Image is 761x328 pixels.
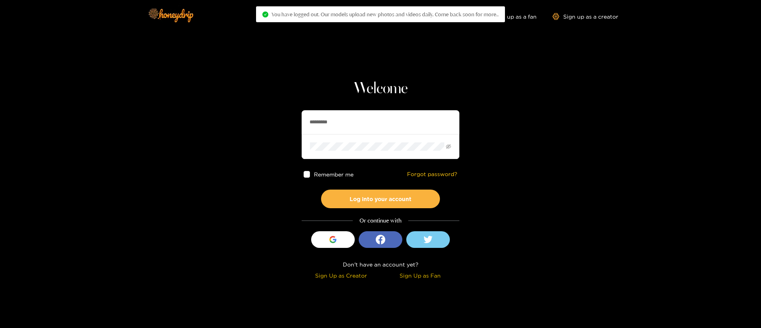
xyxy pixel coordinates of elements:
span: You have logged out. Our models upload new photos and videos daily. Come back soon for more.. [272,11,499,17]
span: eye-invisible [446,144,451,149]
div: Don't have an account yet? [302,260,459,269]
a: Forgot password? [407,171,457,178]
div: Sign Up as Fan [382,271,457,280]
a: Sign up as a creator [553,13,618,20]
a: Sign up as a fan [482,13,537,20]
div: Or continue with [302,216,459,225]
span: check-circle [262,12,268,17]
div: Sign Up as Creator [304,271,379,280]
span: Remember me [314,171,354,177]
h1: Welcome [302,79,459,98]
button: Log into your account [321,190,440,208]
